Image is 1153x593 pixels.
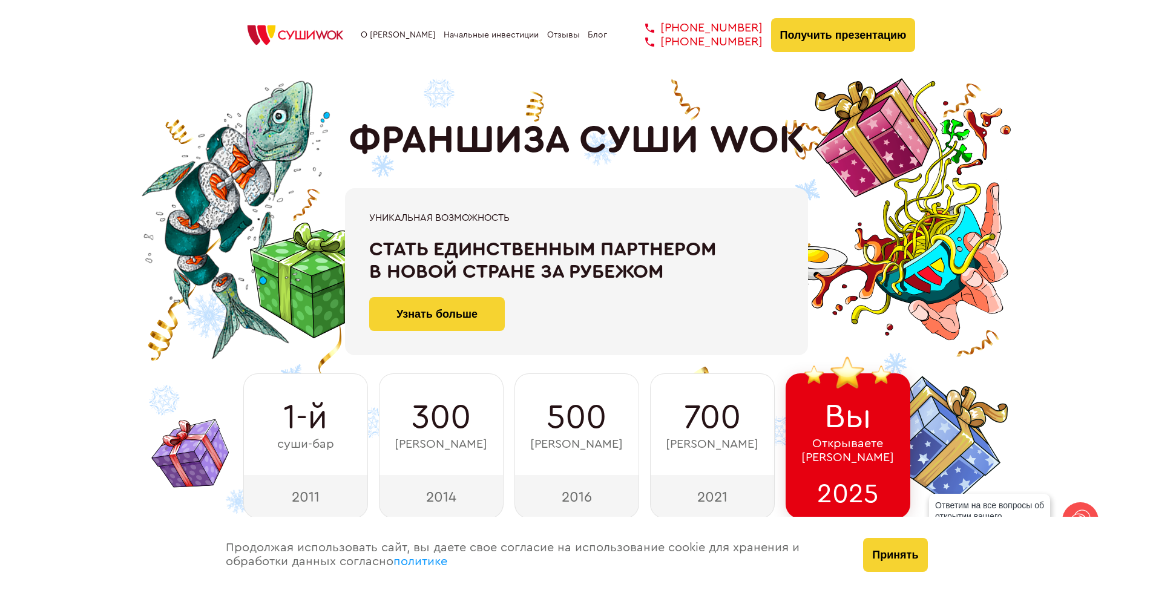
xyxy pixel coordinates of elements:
[547,30,580,40] a: Отзывы
[412,398,471,437] span: 300
[771,18,916,52] button: Получить презентацию
[801,437,894,465] span: Открываете [PERSON_NAME]
[666,437,758,451] span: [PERSON_NAME]
[650,475,775,519] div: 2021
[627,21,763,35] a: [PHONE_NUMBER]
[627,35,763,49] a: [PHONE_NUMBER]
[684,398,741,437] span: 700
[824,398,872,436] span: Вы
[369,297,505,331] button: Узнать больше
[369,238,784,283] div: Стать единственным партнером в новой стране за рубежом
[283,398,327,437] span: 1-й
[395,437,487,451] span: [PERSON_NAME]
[361,30,436,40] a: О [PERSON_NAME]
[514,475,639,519] div: 2016
[243,475,368,519] div: 2011
[277,437,334,451] span: суши-бар
[393,555,447,568] a: политике
[530,437,623,451] span: [PERSON_NAME]
[863,538,927,572] button: Принять
[444,30,539,40] a: Начальные инвестиции
[379,475,504,519] div: 2014
[238,22,353,48] img: СУШИWOK
[214,517,852,593] div: Продолжая использовать сайт, вы даете свое согласие на использование cookie для хранения и обрабо...
[547,398,606,437] span: 500
[786,475,910,519] div: 2025
[588,30,607,40] a: Блог
[349,118,805,163] h1: ФРАНШИЗА СУШИ WOK
[929,494,1050,539] div: Ответим на все вопросы об открытии вашего [PERSON_NAME]!
[369,212,784,223] div: Уникальная возможность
